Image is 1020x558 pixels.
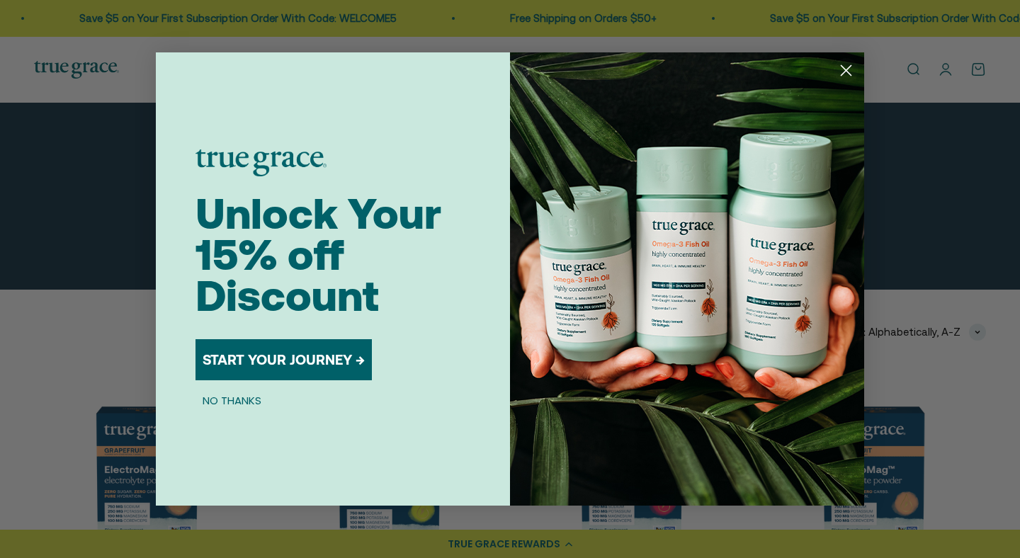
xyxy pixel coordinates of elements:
span: Unlock Your 15% off Discount [195,189,441,320]
button: NO THANKS [195,392,268,409]
img: logo placeholder [195,149,327,176]
button: START YOUR JOURNEY → [195,339,372,380]
img: 098727d5-50f8-4f9b-9554-844bb8da1403.jpeg [510,52,864,506]
button: Close dialog [834,58,858,83]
